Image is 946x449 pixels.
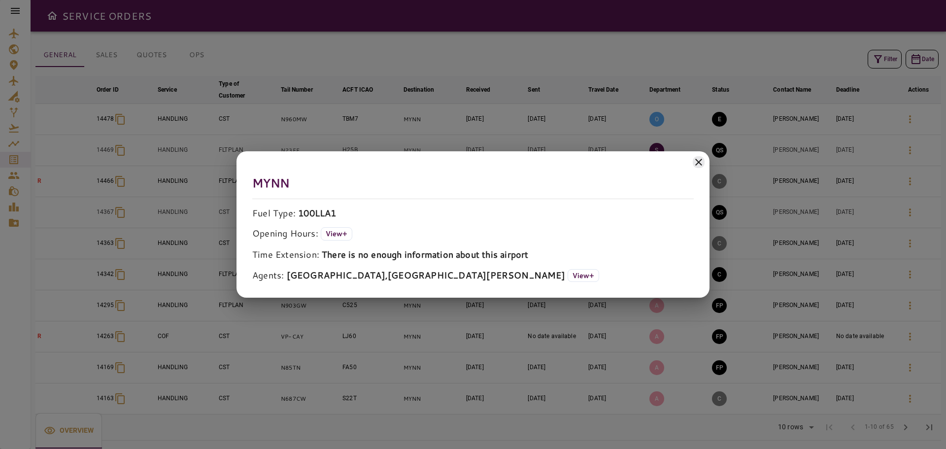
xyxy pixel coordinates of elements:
b: 100LLA1 [298,207,336,219]
button: View+ [568,269,599,282]
b: [GEOGRAPHIC_DATA],[GEOGRAPHIC_DATA] [PERSON_NAME] [287,269,565,281]
button: View+ [321,228,352,241]
p: Fuel Type: [252,207,694,220]
b: There is no enough information about this airport [322,248,528,261]
p: Opening Hours: [252,227,694,241]
h5: MYNN [252,175,694,199]
p: Time Extension: [252,248,694,261]
p: Agents: [252,269,694,282]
